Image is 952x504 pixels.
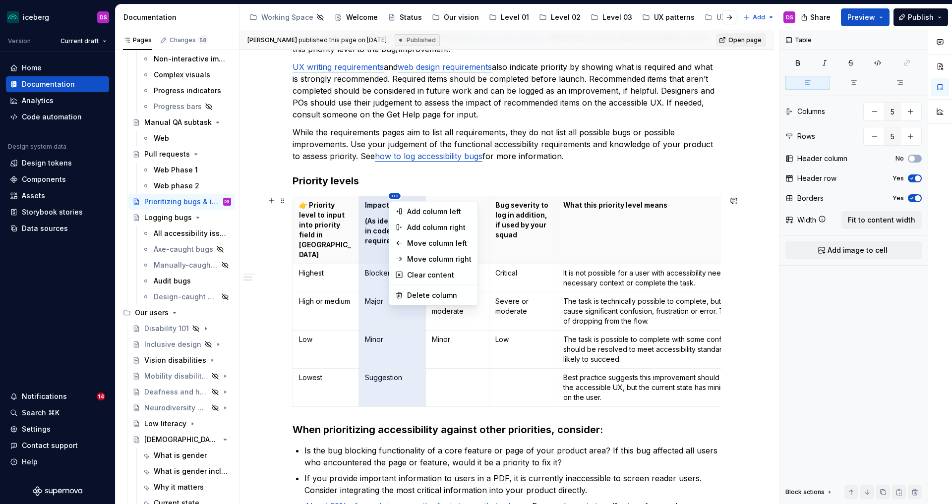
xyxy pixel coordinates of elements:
div: Move column right [407,254,472,264]
div: Clear content [407,270,472,280]
div: Add column right [407,223,472,232]
div: Move column left [407,238,472,248]
div: Delete column [407,290,472,300]
div: Add column left [407,207,472,217]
